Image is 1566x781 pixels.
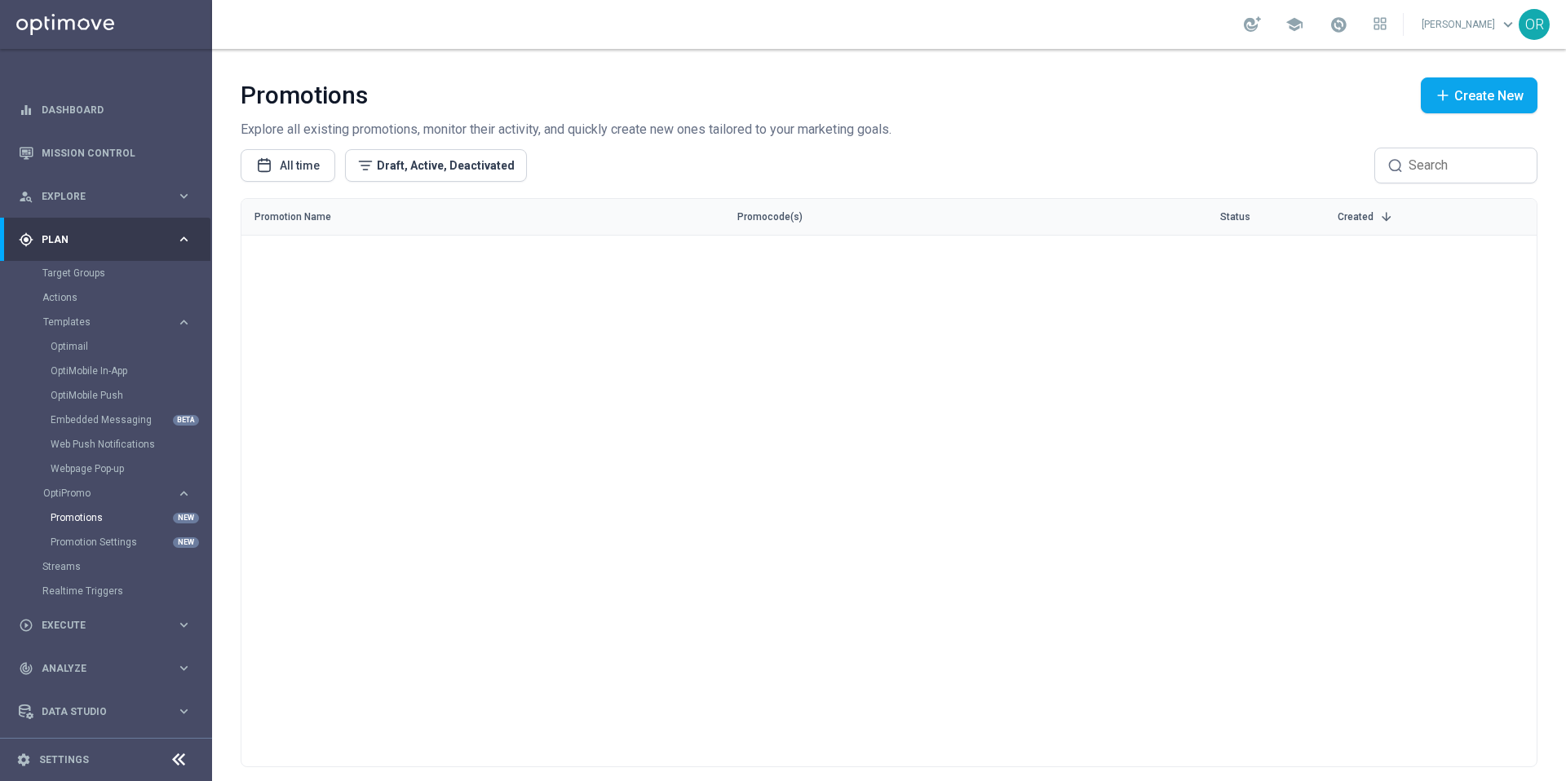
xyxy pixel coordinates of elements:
[51,457,210,481] div: Webpage Pop-up
[42,733,170,776] a: Optibot
[51,340,170,353] a: Optimail
[51,505,210,530] div: Promotions
[18,705,192,718] button: Data Studio keyboard_arrow_right
[18,190,192,203] button: person_search Explore keyboard_arrow_right
[19,704,176,719] div: Data Studio
[19,232,176,247] div: Plan
[19,232,33,247] i: gps_fixed
[176,660,192,676] i: keyboard_arrow_right
[19,131,192,174] div: Mission Control
[176,617,192,633] i: keyboard_arrow_right
[1338,211,1374,223] span: Created
[1220,211,1250,223] span: Status
[51,408,210,432] div: Embedded Messaging
[18,104,192,117] button: equalizer Dashboard
[1519,9,1550,40] div: OR
[42,267,170,280] a: Target Groups
[51,383,210,408] div: OptiMobile Push
[19,189,176,204] div: Explore
[18,233,192,246] button: gps_fixed Plan keyboard_arrow_right
[43,317,176,327] div: Templates
[51,432,210,457] div: Web Push Notifications
[19,103,33,117] i: equalizer
[51,413,170,426] a: Embedded Messaging
[377,157,515,174] div: Draft, Active, Deactivated
[42,235,176,245] span: Plan
[18,662,192,675] button: track_changes Analyze keyboard_arrow_right
[42,707,176,717] span: Data Studio
[39,755,89,765] a: Settings
[42,487,192,500] button: OptiPromo keyboard_arrow_right
[42,88,192,131] a: Dashboard
[173,537,199,548] div: NEW
[42,310,210,481] div: Templates
[241,120,1537,139] p: Explore all existing promotions, monitor their activity, and quickly create new ones tailored to ...
[176,232,192,247] i: keyboard_arrow_right
[43,317,160,327] span: Templates
[42,560,170,573] a: Streams
[18,619,192,632] button: play_circle_outline Execute keyboard_arrow_right
[176,704,192,719] i: keyboard_arrow_right
[42,579,210,603] div: Realtime Triggers
[19,661,33,676] i: track_changes
[19,661,176,676] div: Analyze
[19,618,33,633] i: play_circle_outline
[43,488,160,498] span: OptiPromo
[51,530,210,554] div: Promotion Settings
[254,211,331,223] span: Promotion Name
[42,285,210,310] div: Actions
[19,733,192,776] div: Optibot
[241,80,368,111] h1: Promotions
[19,189,33,204] i: person_search
[42,620,176,630] span: Execute
[51,438,170,451] a: Web Push Notifications
[176,486,192,501] i: keyboard_arrow_right
[42,585,170,598] a: Realtime Triggers
[51,536,170,549] a: Promotion Settings
[737,211,803,223] span: Promocode(s)
[1409,156,1524,175] input: Search
[42,131,192,174] a: Mission Control
[1420,12,1519,37] a: [PERSON_NAME]keyboard_arrow_down
[51,511,170,524] a: Promotions
[19,88,192,131] div: Dashboard
[51,359,210,383] div: OptiMobile In-App
[42,315,192,329] button: Templates keyboard_arrow_right
[42,192,176,201] span: Explore
[51,334,210,359] div: Optimail
[18,147,192,160] button: Mission Control
[176,315,192,330] i: keyboard_arrow_right
[42,291,170,304] a: Actions
[19,618,176,633] div: Execute
[42,261,210,285] div: Target Groups
[241,149,335,182] button: All time
[51,462,170,475] a: Webpage Pop-up
[42,664,176,673] span: Analyze
[1421,77,1537,113] button: Create New
[42,481,210,554] div: OptiPromo
[176,188,192,204] i: keyboard_arrow_right
[1285,15,1303,33] span: school
[51,389,170,402] a: OptiMobile Push
[345,149,527,182] button: Draft, Active, Deactivated
[16,752,31,767] i: settings
[173,415,199,426] div: BETA
[42,554,210,579] div: Streams
[43,488,176,498] div: OptiPromo
[51,364,170,377] a: OptiMobile In-App
[173,513,199,523] div: NEW
[1499,15,1517,33] span: keyboard_arrow_down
